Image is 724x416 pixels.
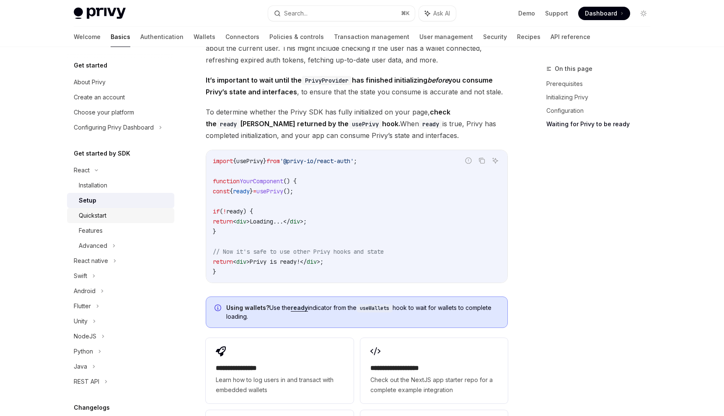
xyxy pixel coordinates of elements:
span: ( [220,208,223,215]
span: } [263,157,266,165]
span: ready [226,208,243,215]
span: Loading... [250,218,283,225]
span: ; [320,258,323,265]
button: Ask AI [419,6,456,21]
span: To determine whether the Privy SDK has fully initialized on your page, When is true, Privy has co... [206,106,508,141]
span: ) { [243,208,253,215]
img: light logo [74,8,126,19]
span: </ [283,218,290,225]
div: Unity [74,316,88,326]
strong: It’s important to wait until the has finished initializing you consume Privy’s state and interfaces [206,76,493,96]
a: ready [291,304,308,312]
span: ready [233,187,250,195]
span: > [300,218,303,225]
a: Waiting for Privy to be ready [546,117,657,131]
span: usePrivy [256,187,283,195]
a: Recipes [517,27,540,47]
div: Search... [284,8,308,18]
span: // Now it's safe to use other Privy hooks and state [213,248,384,255]
button: Toggle dark mode [637,7,650,20]
span: ; [354,157,357,165]
a: Policies & controls [269,27,324,47]
div: React [74,165,90,175]
code: PrivyProvider [302,76,352,85]
a: Installation [67,178,174,193]
a: Basics [111,27,130,47]
span: = [253,187,256,195]
a: **** **** **** *Learn how to log users in and transact with embedded wallets [206,338,353,403]
div: REST API [74,377,99,387]
a: Transaction management [334,27,409,47]
a: Features [67,223,174,238]
div: Features [79,226,103,236]
a: Quickstart [67,208,174,223]
span: return [213,258,233,265]
div: NodeJS [74,331,96,341]
a: Connectors [225,27,259,47]
svg: Info [215,304,223,313]
span: const [213,187,230,195]
button: Copy the contents from the code block [476,155,487,166]
strong: Using wallets? [226,304,269,311]
code: ready [419,120,442,129]
span: } [250,187,253,195]
h5: Changelogs [74,403,110,413]
span: Dashboard [585,9,617,18]
div: Flutter [74,301,91,311]
span: > [317,258,320,265]
span: } [213,228,216,235]
button: Ask AI [490,155,501,166]
span: { [233,157,236,165]
span: > [246,258,250,265]
span: < [233,218,236,225]
div: Choose your platform [74,107,134,117]
span: div [236,218,246,225]
a: User management [419,27,473,47]
a: Wallets [194,27,215,47]
h5: Get started by SDK [74,148,130,159]
a: Choose your platform [67,105,174,120]
span: Check out the NextJS app starter repo for a complete example integration [370,375,498,395]
h5: Get started [74,60,107,70]
em: before [427,76,448,84]
span: import [213,157,233,165]
span: usePrivy [236,157,263,165]
span: Use the indicator from the hook to wait for wallets to complete loading. [226,304,499,321]
a: Support [545,9,568,18]
span: div [307,258,317,265]
span: () { [283,177,297,185]
a: API reference [551,27,590,47]
span: { [230,187,233,195]
span: Ask AI [433,9,450,18]
a: Authentication [140,27,184,47]
span: function [213,177,240,185]
span: (); [283,187,293,195]
span: , to ensure that the state you consume is accurate and not stale. [206,74,508,98]
span: div [290,218,300,225]
span: YourComponent [240,177,283,185]
button: Search...⌘K [268,6,415,21]
div: Installation [79,180,107,190]
span: } [213,268,216,276]
div: Swift [74,271,87,281]
div: About Privy [74,77,106,87]
a: Demo [518,9,535,18]
span: from [266,157,280,165]
div: Python [74,346,93,356]
span: When the is first rendered on your page, the Privy SDK will initialize some state about the curre... [206,31,508,66]
span: Privy is ready! [250,258,300,265]
a: Security [483,27,507,47]
a: Initializing Privy [546,91,657,104]
span: > [246,218,250,225]
div: Quickstart [79,211,106,221]
div: Setup [79,195,96,205]
span: < [233,258,236,265]
div: React native [74,256,108,266]
code: useWallets [357,304,393,312]
a: Dashboard [578,7,630,20]
button: Report incorrect code [463,155,474,166]
span: On this page [555,64,592,74]
a: About Privy [67,75,174,90]
span: return [213,218,233,225]
a: Setup [67,193,174,208]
